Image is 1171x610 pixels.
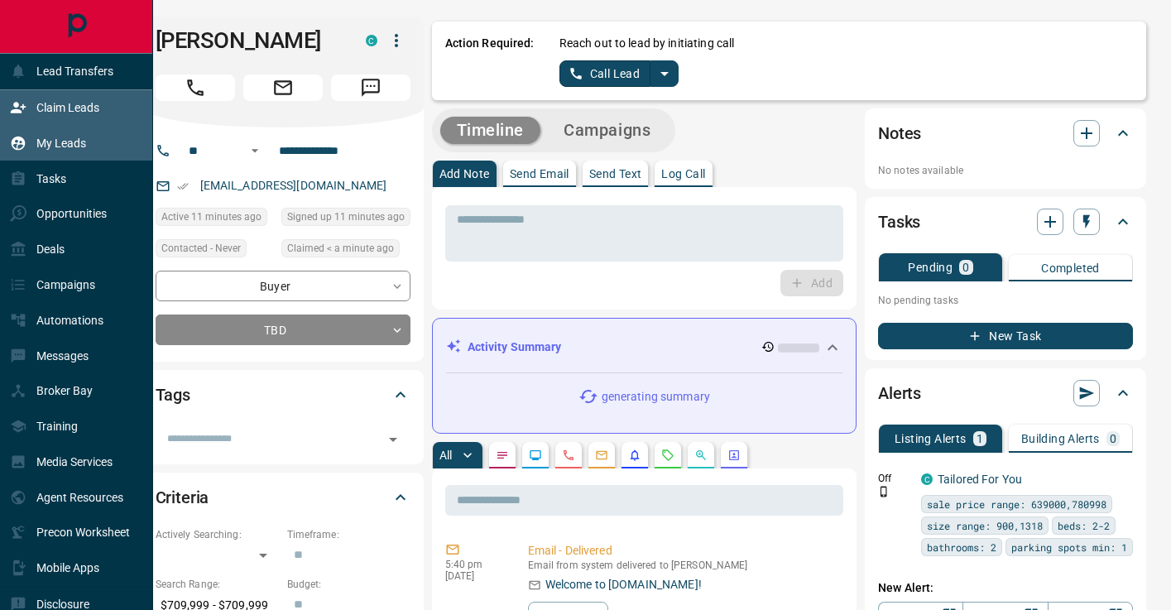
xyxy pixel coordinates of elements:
div: Sun Sep 14 2025 [281,208,410,231]
p: Timeframe: [287,527,410,542]
svg: Notes [496,449,509,462]
p: Pending [908,262,953,273]
svg: Email Verified [177,180,189,192]
p: 1 [977,433,983,444]
p: 0 [1110,433,1116,444]
button: Call Lead [559,60,651,87]
p: Actively Searching: [156,527,279,542]
p: No pending tasks [878,288,1133,313]
div: condos.ca [366,35,377,46]
span: sale price range: 639000,780998 [927,496,1106,512]
svg: Listing Alerts [628,449,641,462]
p: Activity Summary [468,339,562,356]
div: condos.ca [921,473,933,485]
p: [DATE] [445,570,503,582]
a: [EMAIL_ADDRESS][DOMAIN_NAME] [200,179,387,192]
span: Message [331,74,410,101]
button: Timeline [440,117,541,144]
p: Welcome to [DOMAIN_NAME]! [545,576,702,593]
span: Active 11 minutes ago [161,209,262,225]
div: Tasks [878,202,1133,242]
h2: Tags [156,382,190,408]
button: Campaigns [547,117,667,144]
div: Alerts [878,373,1133,413]
p: Action Required: [445,35,535,87]
p: Send Email [510,168,569,180]
div: Sun Sep 14 2025 [281,239,410,262]
span: Call [156,74,235,101]
h2: Alerts [878,380,921,406]
svg: Calls [562,449,575,462]
p: No notes available [878,163,1133,178]
span: Claimed < a minute ago [287,240,394,257]
p: Log Call [661,168,705,180]
a: Tailored For You [938,473,1022,486]
p: Budget: [287,577,410,592]
span: Signed up 11 minutes ago [287,209,405,225]
div: Tags [156,375,410,415]
p: Completed [1041,262,1100,274]
h2: Criteria [156,484,209,511]
p: 0 [962,262,969,273]
h2: Notes [878,120,921,146]
svg: Emails [595,449,608,462]
span: size range: 900,1318 [927,517,1043,534]
span: parking spots min: 1 [1011,539,1127,555]
p: New Alert: [878,579,1133,597]
p: Add Note [439,168,490,180]
p: All [439,449,453,461]
p: Listing Alerts [895,433,967,444]
svg: Lead Browsing Activity [529,449,542,462]
p: 5:40 pm [445,559,503,570]
div: Notes [878,113,1133,153]
p: generating summary [602,388,710,406]
svg: Requests [661,449,674,462]
div: Buyer [156,271,410,301]
div: TBD [156,315,410,345]
button: New Task [878,323,1133,349]
svg: Opportunities [694,449,708,462]
span: Email [243,74,323,101]
h1: [PERSON_NAME] [156,27,341,54]
span: beds: 2-2 [1058,517,1110,534]
h2: Tasks [878,209,920,235]
button: Open [382,428,405,451]
div: split button [559,60,679,87]
div: Activity Summary [446,332,843,363]
div: Criteria [156,478,410,517]
p: Reach out to lead by initiating call [559,35,735,52]
button: Open [245,141,265,161]
p: Building Alerts [1021,433,1100,444]
span: bathrooms: 2 [927,539,996,555]
p: Search Range: [156,577,279,592]
p: Off [878,471,911,486]
p: Send Text [589,168,642,180]
p: Email from system delivered to [PERSON_NAME] [528,560,837,571]
span: Contacted - Never [161,240,241,257]
svg: Push Notification Only [878,486,890,497]
div: Sun Sep 14 2025 [156,208,273,231]
svg: Agent Actions [727,449,741,462]
p: Email - Delivered [528,542,837,560]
